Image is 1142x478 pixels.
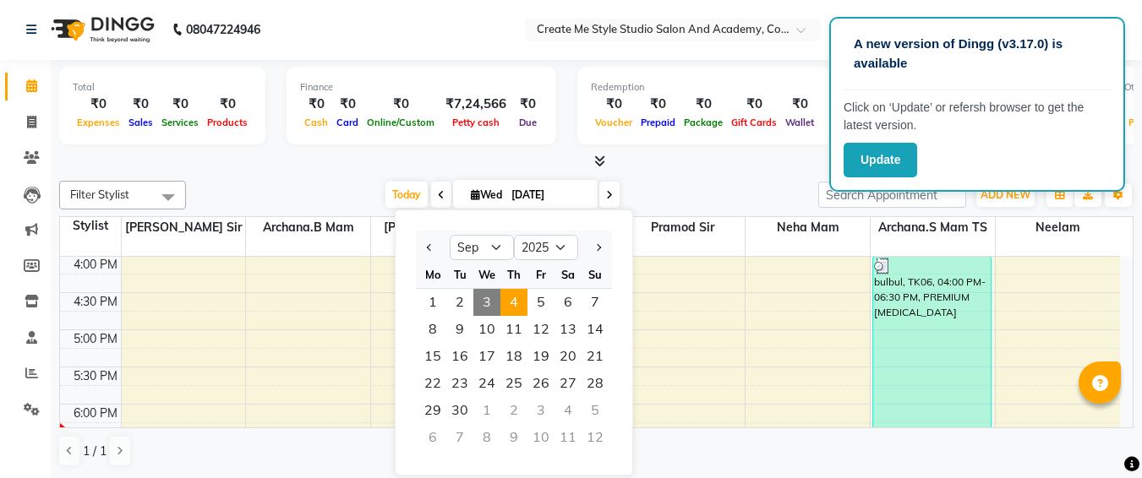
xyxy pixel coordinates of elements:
[500,424,527,451] div: Thursday, October 9, 2025
[591,95,637,114] div: ₹0
[555,261,582,288] div: Sa
[450,235,514,260] select: Select month
[500,289,527,316] span: 4
[996,217,1120,238] span: Neelam
[83,443,107,460] span: 1 / 1
[506,182,591,208] input: 2025-09-03
[203,117,252,128] span: Products
[582,397,609,424] div: Sunday, October 5, 2025
[582,261,609,288] div: Su
[527,370,555,397] div: Friday, September 26, 2025
[527,289,555,316] span: 5
[473,316,500,343] span: 10
[976,183,1035,207] button: ADD NEW
[419,343,446,370] div: Monday, September 15, 2025
[500,289,527,316] div: Thursday, September 4, 2025
[73,80,252,95] div: Total
[73,117,124,128] span: Expenses
[419,261,446,288] div: Mo
[157,117,203,128] span: Services
[591,234,605,261] button: Next month
[419,316,446,343] div: Monday, September 8, 2025
[555,424,582,451] div: Saturday, October 11, 2025
[513,95,543,114] div: ₹0
[555,289,582,316] div: Saturday, September 6, 2025
[419,289,446,316] div: Monday, September 1, 2025
[582,316,609,343] span: 14
[70,367,121,385] div: 5:30 PM
[555,397,582,424] div: Saturday, October 4, 2025
[514,235,578,260] select: Select year
[680,95,727,114] div: ₹0
[300,80,543,95] div: Finance
[419,343,446,370] span: 15
[157,95,203,114] div: ₹0
[423,234,437,261] button: Previous month
[385,182,428,208] span: Today
[446,397,473,424] span: 30
[124,117,157,128] span: Sales
[419,397,446,424] div: Monday, September 29, 2025
[70,330,121,348] div: 5:00 PM
[582,343,609,370] span: 21
[332,95,363,114] div: ₹0
[300,117,332,128] span: Cash
[419,370,446,397] span: 22
[419,316,446,343] span: 8
[555,316,582,343] div: Saturday, September 13, 2025
[621,217,746,238] span: Pramod sir
[818,182,966,208] input: Search Appointment
[446,370,473,397] span: 23
[122,217,246,238] span: [PERSON_NAME] sir
[727,95,781,114] div: ₹0
[555,316,582,343] span: 13
[527,370,555,397] span: 26
[680,117,727,128] span: Package
[124,95,157,114] div: ₹0
[527,343,555,370] div: Friday, September 19, 2025
[582,316,609,343] div: Sunday, September 14, 2025
[473,289,500,316] div: Wednesday, September 3, 2025
[527,316,555,343] div: Friday, September 12, 2025
[419,289,446,316] span: 1
[515,117,541,128] span: Due
[473,289,500,316] span: 3
[844,143,917,177] button: Update
[446,424,473,451] div: Tuesday, October 7, 2025
[60,217,121,235] div: Stylist
[637,117,680,128] span: Prepaid
[637,95,680,114] div: ₹0
[467,188,506,201] span: Wed
[582,289,609,316] span: 7
[582,370,609,397] div: Sunday, September 28, 2025
[873,257,991,440] div: bulbul, TK06, 04:00 PM-06:30 PM, PREMIUM [MEDICAL_DATA]
[70,256,121,274] div: 4:00 PM
[591,80,818,95] div: Redemption
[446,289,473,316] div: Tuesday, September 2, 2025
[473,343,500,370] span: 17
[473,370,500,397] span: 24
[446,289,473,316] span: 2
[500,343,527,370] div: Thursday, September 18, 2025
[746,217,870,238] span: Neha mam
[363,95,439,114] div: ₹0
[446,316,473,343] div: Tuesday, September 9, 2025
[527,424,555,451] div: Friday, October 10, 2025
[419,424,446,451] div: Monday, October 6, 2025
[500,316,527,343] span: 11
[419,370,446,397] div: Monday, September 22, 2025
[555,370,582,397] span: 27
[473,397,500,424] div: Wednesday, October 1, 2025
[500,343,527,370] span: 18
[446,316,473,343] span: 9
[981,188,1030,201] span: ADD NEW
[473,316,500,343] div: Wednesday, September 10, 2025
[70,187,129,201] span: Filter Stylist
[446,343,473,370] span: 16
[70,405,121,422] div: 6:00 PM
[844,99,1111,134] p: Click on ‘Update’ or refersh browser to get the latest version.
[527,261,555,288] div: Fr
[332,117,363,128] span: Card
[473,424,500,451] div: Wednesday, October 8, 2025
[473,343,500,370] div: Wednesday, September 17, 2025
